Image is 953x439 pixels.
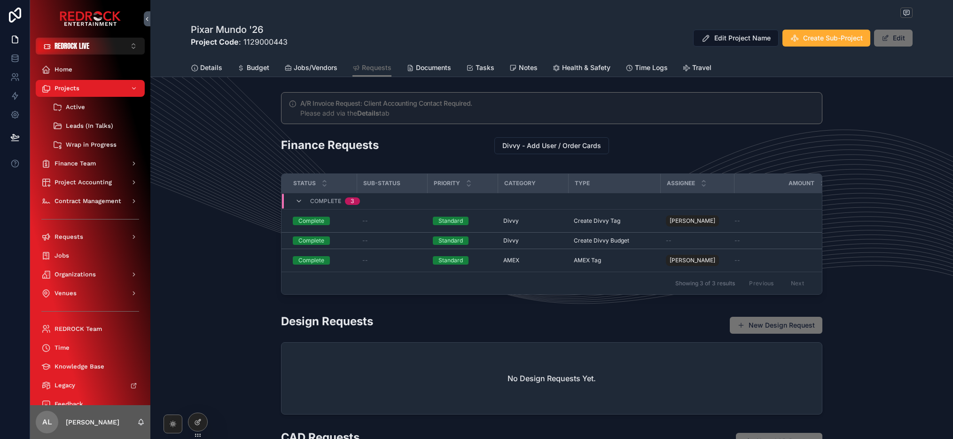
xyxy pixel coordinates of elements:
span: Knowledge Base [55,363,104,370]
div: 3 [351,197,354,205]
a: AMEX [503,257,562,264]
div: Standard [438,217,463,225]
span: REDROCK LIVE [55,41,89,51]
a: [PERSON_NAME] [666,255,719,266]
a: Leads (In Talks) [47,118,145,134]
a: Feedback [36,396,145,413]
span: Travel [692,63,711,72]
h5: A/R Invoice Request: Client Accounting Contact Required. [300,100,814,107]
span: AMEX [503,257,519,264]
a: [PERSON_NAME] [666,215,719,227]
div: Please add via the **Details** tab [300,109,814,118]
button: New Design Request [730,317,822,334]
span: -- [362,257,368,264]
span: Edit Project Name [714,33,771,43]
a: Requests [36,228,145,245]
span: Divvy [503,217,519,225]
a: Complete [293,217,351,225]
div: scrollable content [30,55,150,405]
a: Health & Safety [553,59,610,78]
a: Organizations [36,266,145,283]
strong: Details [357,109,379,117]
a: Active [47,99,145,116]
a: REDROCK Team [36,321,145,337]
a: -- [362,257,422,264]
span: Create Divvy Tag [574,217,620,225]
span: Leads (In Talks) [66,122,113,130]
button: Edit Project Name [693,30,779,47]
span: REDROCK Team [55,325,102,333]
span: Category [504,180,536,187]
a: -- [734,257,821,264]
span: Divvy [503,237,519,244]
p: : 1129000443 [191,36,288,47]
a: Documents [406,59,451,78]
a: Divvy [503,217,562,225]
span: Project Accounting [55,179,112,186]
a: Knowledge Base [36,358,145,375]
a: Tasks [466,59,494,78]
div: Complete [298,236,324,245]
span: AMEX Tag [574,257,601,264]
a: Home [36,61,145,78]
a: -- [666,237,728,244]
span: Projects [55,85,79,92]
button: Divvy - Add User / Order Cards [494,137,609,154]
a: [PERSON_NAME] [666,253,728,268]
div: Standard [438,256,463,265]
a: Projects [36,80,145,97]
a: Details [191,59,222,78]
h2: Design Requests [281,314,373,329]
span: Time Logs [635,63,668,72]
a: Venues [36,285,145,302]
button: Edit [874,30,913,47]
span: Documents [416,63,451,72]
a: -- [362,237,422,244]
a: Jobs/Vendors [284,59,337,78]
span: Active [66,103,85,111]
a: Create Divvy Tag [574,217,655,225]
span: Requests [55,233,83,241]
a: Jobs [36,247,145,264]
a: Contract Management [36,193,145,210]
span: -- [734,217,740,225]
span: Type [575,180,590,187]
a: Budget [237,59,269,78]
span: Budget [247,63,269,72]
a: Complete [293,236,351,245]
a: Create Divvy Budget [574,237,655,244]
span: [PERSON_NAME] [670,217,715,225]
a: Standard [433,256,492,265]
a: Project Accounting [36,174,145,191]
a: Time Logs [625,59,668,78]
span: Status [293,180,316,187]
span: Details [200,63,222,72]
a: -- [734,217,821,225]
span: -- [362,217,368,225]
span: Finance Team [55,160,96,167]
span: -- [734,237,740,244]
p: [PERSON_NAME] [66,417,119,427]
span: [PERSON_NAME] [670,257,715,264]
a: AMEX Tag [574,257,655,264]
a: Notes [509,59,538,78]
a: Requests [352,59,391,77]
span: AL [42,416,52,428]
span: Priority [434,180,460,187]
a: Standard [433,236,492,245]
span: Health & Safety [562,63,610,72]
button: Create Sub-Project [782,30,870,47]
span: Legacy [55,382,75,389]
span: Home [55,66,72,73]
span: Sub-Status [363,180,400,187]
strong: Project Code [191,37,239,47]
span: Feedback [55,400,83,408]
img: App logo [60,11,121,26]
span: Venues [55,290,77,297]
a: -- [734,237,821,244]
a: Complete [293,256,351,265]
button: Select Button [36,38,145,55]
span: Tasks [476,63,494,72]
span: Notes [519,63,538,72]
